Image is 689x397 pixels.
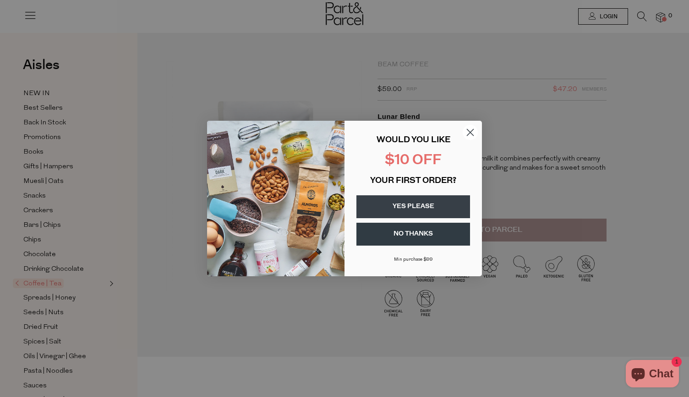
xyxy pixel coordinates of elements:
[377,136,450,145] span: WOULD YOU LIKE
[394,257,433,262] span: Min purchase $99
[356,223,470,246] button: NO THANKS
[462,124,478,140] button: Close dialog
[623,360,682,390] inbox-online-store-chat: Shopify online store chat
[370,177,456,185] span: YOUR FIRST ORDER?
[356,195,470,218] button: YES PLEASE
[207,121,344,276] img: 43fba0fb-7538-40bc-babb-ffb1a4d097bc.jpeg
[385,154,442,168] span: $10 OFF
